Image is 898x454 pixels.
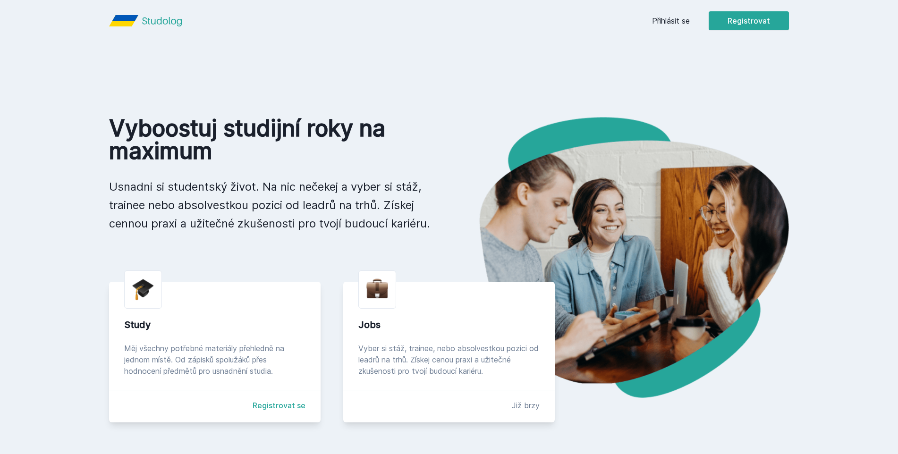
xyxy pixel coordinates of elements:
p: Usnadni si studentský život. Na nic nečekej a vyber si stáž, trainee nebo absolvestkou pozici od ... [109,177,434,233]
div: Jobs [358,318,540,331]
img: graduation-cap.png [132,278,154,301]
button: Registrovat [709,11,789,30]
div: Měj všechny potřebné materiály přehledně na jednom místě. Od zápisků spolužáků přes hodnocení pře... [124,343,305,377]
a: Registrovat se [253,400,305,411]
div: Již brzy [512,400,540,411]
img: briefcase.png [366,277,388,301]
img: hero.png [449,117,789,398]
div: Study [124,318,305,331]
a: Přihlásit se [652,15,690,26]
h1: Vyboostuj studijní roky na maximum [109,117,434,162]
div: Vyber si stáž, trainee, nebo absolvestkou pozici od leadrů na trhů. Získej cenou praxi a užitečné... [358,343,540,377]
